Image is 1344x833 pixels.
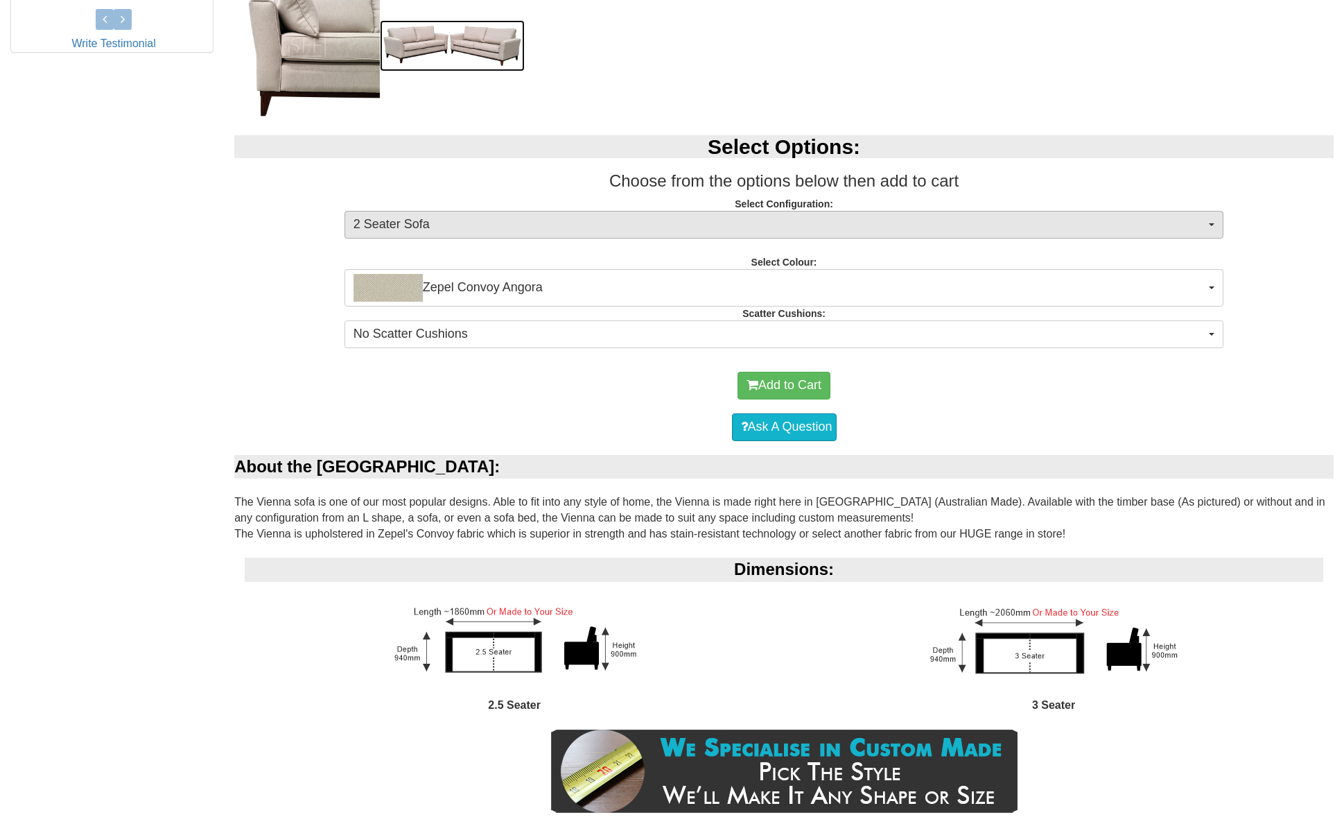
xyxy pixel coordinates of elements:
[732,413,837,441] a: Ask A Question
[354,325,1206,343] span: No Scatter Cushions
[382,598,647,682] img: 2.5 Seater
[738,372,830,400] button: Add to Cart
[735,198,833,209] strong: Select Configuration:
[551,730,1018,813] img: Custom Made
[751,257,817,268] strong: Select Colour:
[245,558,1323,581] div: Dimensions:
[354,216,1206,234] span: 2 Seater Sofa
[708,135,860,158] b: Select Options:
[1032,699,1075,711] b: 3 Seater
[344,269,1224,307] button: Zepel Convoy AngoraZepel Convoy Angora
[234,172,1334,190] h3: Choose from the options below then add to cart
[71,37,155,49] a: Write Testimonial
[488,699,541,711] b: 2.5 Seater
[921,598,1186,682] img: 3 Seater
[344,320,1224,348] button: No Scatter Cushions
[344,211,1224,239] button: 2 Seater Sofa
[742,308,826,319] strong: Scatter Cushions:
[354,274,1206,302] span: Zepel Convoy Angora
[354,274,423,302] img: Zepel Convoy Angora
[234,455,1334,479] div: About the [GEOGRAPHIC_DATA]:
